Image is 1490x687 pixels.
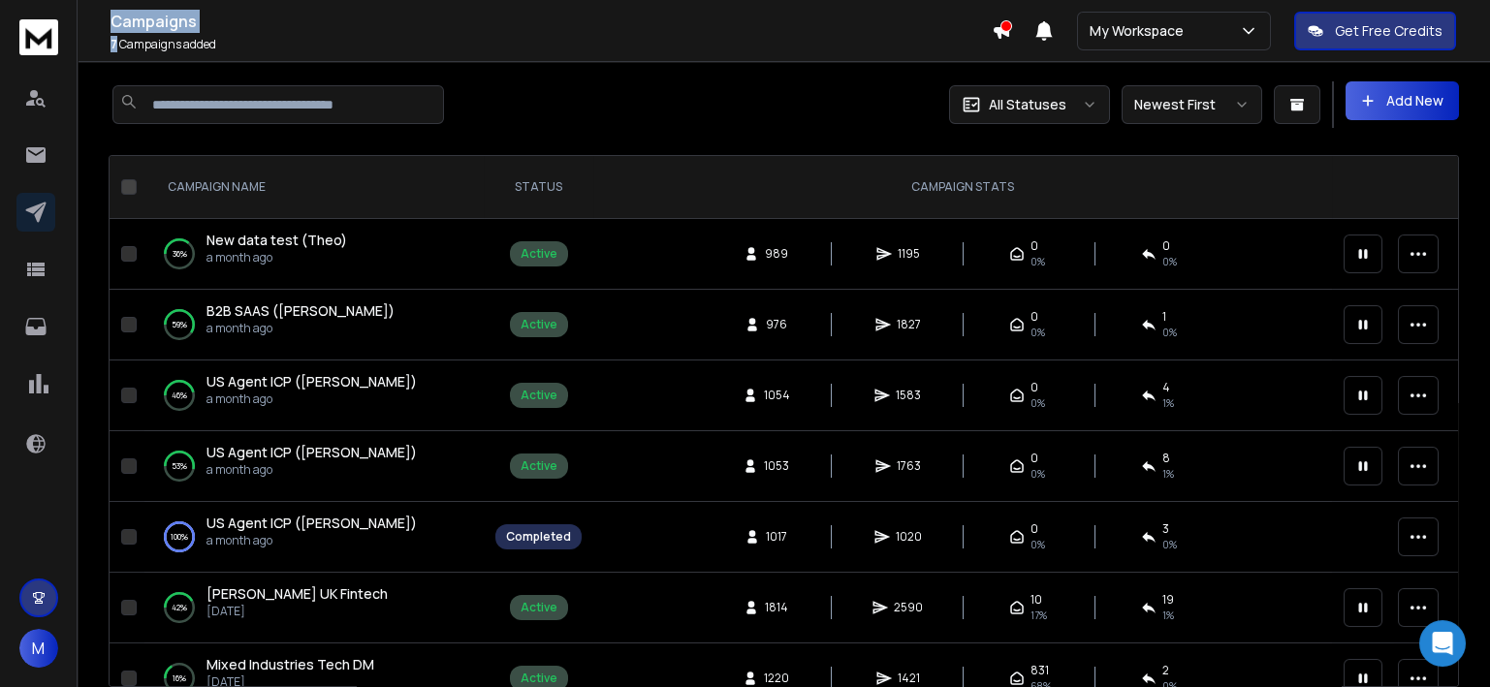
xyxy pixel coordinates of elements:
[111,37,992,52] p: Campaigns added
[764,671,789,686] span: 1220
[1335,21,1442,41] p: Get Free Credits
[144,431,484,502] td: 53%US Agent ICP ([PERSON_NAME])a month ago
[206,443,417,461] span: US Agent ICP ([PERSON_NAME])
[1030,521,1038,537] span: 0
[521,458,557,474] div: Active
[173,244,187,264] p: 36 %
[144,290,484,360] td: 59%B2B SAAS ([PERSON_NAME])a month ago
[206,584,388,603] span: [PERSON_NAME] UK Fintech
[1090,21,1191,41] p: My Workspace
[1162,608,1174,623] span: 1 %
[1162,521,1169,537] span: 3
[766,317,787,332] span: 976
[206,655,374,674] a: Mixed Industries Tech DM
[144,502,484,573] td: 100%US Agent ICP ([PERSON_NAME])a month ago
[1030,663,1049,678] span: 831
[206,372,417,390] span: US Agent ICP ([PERSON_NAME])
[1162,309,1166,325] span: 1
[521,388,557,403] div: Active
[206,533,417,548] p: a month ago
[1030,325,1045,340] span: 0%
[206,462,417,478] p: a month ago
[206,604,388,619] p: [DATE]
[1162,380,1170,395] span: 4
[1162,395,1174,411] span: 1 %
[19,629,58,668] button: M
[1162,663,1169,678] span: 2
[1346,81,1459,120] button: Add New
[172,456,187,476] p: 53 %
[1030,466,1045,482] span: 0%
[894,600,923,615] span: 2590
[1030,238,1038,254] span: 0
[1122,85,1262,124] button: Newest First
[206,321,395,336] p: a month ago
[1030,309,1038,325] span: 0
[206,391,417,407] p: a month ago
[206,301,395,320] span: B2B SAAS ([PERSON_NAME])
[1030,451,1038,466] span: 0
[1162,451,1170,466] span: 8
[1162,254,1177,269] span: 0 %
[206,655,374,673] span: Mixed Industries Tech DM
[521,671,557,686] div: Active
[521,317,557,332] div: Active
[171,527,188,546] p: 100 %
[206,584,388,604] a: [PERSON_NAME] UK Fintech
[206,514,417,533] a: US Agent ICP ([PERSON_NAME])
[19,19,58,55] img: logo
[172,598,187,617] p: 42 %
[989,95,1066,114] p: All Statuses
[1294,12,1456,50] button: Get Free Credits
[506,529,571,545] div: Completed
[898,246,920,262] span: 1195
[1030,537,1045,552] span: 0%
[898,671,920,686] span: 1421
[206,301,395,321] a: B2B SAAS ([PERSON_NAME])
[206,231,347,250] a: New data test (Theo)
[1030,608,1047,623] span: 17 %
[144,360,484,431] td: 46%US Agent ICP ([PERSON_NAME])a month ago
[144,219,484,290] td: 36%New data test (Theo)a month ago
[1419,620,1466,667] div: Open Intercom Messenger
[521,246,557,262] div: Active
[764,388,790,403] span: 1054
[111,36,117,52] span: 7
[593,156,1332,219] th: CAMPAIGN STATS
[206,514,417,532] span: US Agent ICP ([PERSON_NAME])
[1162,466,1174,482] span: 1 %
[1030,380,1038,395] span: 0
[765,246,788,262] span: 989
[897,458,921,474] span: 1763
[896,529,922,545] span: 1020
[1030,395,1045,411] span: 0%
[765,600,788,615] span: 1814
[896,388,921,403] span: 1583
[1162,592,1174,608] span: 19
[172,386,187,405] p: 46 %
[172,315,187,334] p: 59 %
[1162,537,1177,552] span: 0 %
[144,156,484,219] th: CAMPAIGN NAME
[111,10,992,33] h1: Campaigns
[206,443,417,462] a: US Agent ICP ([PERSON_NAME])
[484,156,593,219] th: STATUS
[206,231,347,249] span: New data test (Theo)
[766,529,787,545] span: 1017
[897,317,921,332] span: 1827
[1030,592,1042,608] span: 10
[764,458,789,474] span: 1053
[521,600,557,615] div: Active
[144,573,484,643] td: 42%[PERSON_NAME] UK Fintech[DATE]
[1030,254,1045,269] span: 0%
[206,250,347,265] p: a month ago
[1162,238,1170,254] span: 0
[206,372,417,391] a: US Agent ICP ([PERSON_NAME])
[1162,325,1177,340] span: 0 %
